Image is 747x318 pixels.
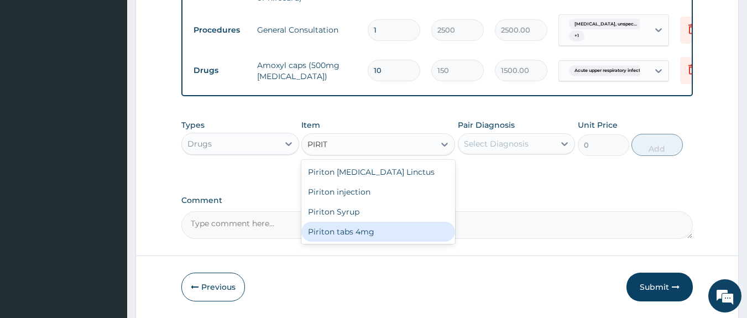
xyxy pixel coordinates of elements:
div: Piriton tabs 4mg [301,222,455,242]
div: Chat with us now [58,62,186,76]
td: Amoxyl caps (500mg [MEDICAL_DATA]) [252,54,362,87]
label: Item [301,119,320,131]
div: Piriton injection [301,182,455,202]
label: Types [181,121,205,130]
span: We're online! [64,91,153,203]
label: Unit Price [578,119,618,131]
td: Drugs [188,60,252,81]
span: + 1 [569,30,584,41]
td: Procedures [188,20,252,40]
label: Pair Diagnosis [458,119,515,131]
button: Submit [626,273,693,301]
span: [MEDICAL_DATA], unspec... [569,19,642,30]
button: Previous [181,273,245,301]
span: Acute upper respiratory infect... [569,65,649,76]
td: General Consultation [252,19,362,41]
div: Minimize live chat window [181,6,208,32]
div: Piriton [MEDICAL_DATA] Linctus [301,162,455,182]
button: Add [631,134,683,156]
div: Drugs [187,138,212,149]
img: d_794563401_company_1708531726252_794563401 [20,55,45,83]
div: Select Diagnosis [464,138,529,149]
textarea: Type your message and hit 'Enter' [6,206,211,244]
label: Comment [181,196,693,205]
div: Piriton Syrup [301,202,455,222]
